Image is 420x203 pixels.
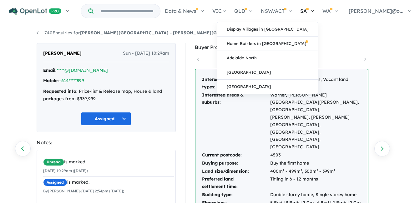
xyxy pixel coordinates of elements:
[217,80,318,94] a: [GEOGRAPHIC_DATA]
[43,168,88,173] small: [DATE] 10:29am ([DATE])
[43,67,57,73] strong: Email:
[43,179,174,186] div: is marked.
[349,8,403,14] span: [PERSON_NAME]@o...
[270,175,362,191] td: Titling in 6 - 12 months
[43,78,59,83] strong: Mobile:
[202,151,270,159] td: Current postcode:
[270,159,362,167] td: Buy the first home
[9,7,61,15] img: Openlot PRO Logo White
[270,91,362,151] td: Warner, [PERSON_NAME][GEOGRAPHIC_DATA][PERSON_NAME], [GEOGRAPHIC_DATA], [PERSON_NAME], [PERSON_NA...
[95,4,159,18] input: Try estate name, suburb, builder or developer
[202,91,270,151] td: Interested areas & suburbs:
[217,65,318,80] a: [GEOGRAPHIC_DATA]
[270,191,362,199] td: Double storey home, Single storey home
[37,29,384,37] nav: breadcrumb
[202,56,255,62] a: [DATE]
[37,30,300,36] a: 740Enquiries for[PERSON_NAME][GEOGRAPHIC_DATA] - [PERSON_NAME][GEOGRAPHIC_DATA][PERSON_NAME]
[202,191,270,199] td: Building type:
[123,50,169,57] span: Sun - [DATE] 10:29am
[81,112,131,126] button: Assigned
[43,158,64,166] span: Unread
[37,138,176,147] div: Notes:
[43,88,169,103] div: Price-list & Release map, House & land packages from $939,999
[202,76,270,91] td: Interested product types:
[217,51,318,65] a: Adelaide North
[202,175,270,191] td: Preferred land settlement time:
[80,30,300,36] strong: [PERSON_NAME][GEOGRAPHIC_DATA] - [PERSON_NAME][GEOGRAPHIC_DATA][PERSON_NAME]
[43,50,82,57] span: [PERSON_NAME]
[202,167,270,176] td: Land size/dimension:
[43,158,174,166] div: is marked.
[43,189,124,193] small: By [PERSON_NAME] - [DATE] 2:54pm ([DATE])
[43,88,78,94] strong: Requested info:
[270,151,362,159] td: 4503
[217,22,318,37] a: Display Villages in [GEOGRAPHIC_DATA]
[195,43,368,52] div: Buyer Profile:
[202,159,270,167] td: Buying purpose:
[270,167,362,176] td: 400m² - 499m², 300m² - 399m²
[217,37,318,51] a: Home Builders in [GEOGRAPHIC_DATA]
[43,179,67,186] span: Assigned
